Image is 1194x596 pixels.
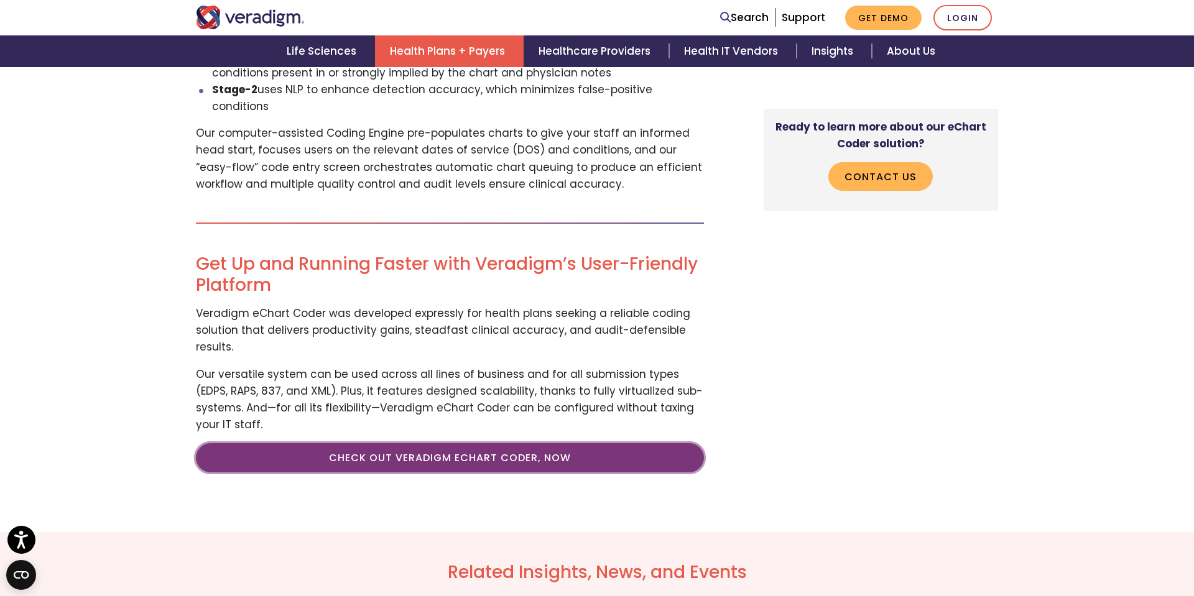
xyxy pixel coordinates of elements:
button: Open CMP widget [6,560,36,590]
a: Healthcare Providers [524,35,669,67]
li: uses NLP to enhance detection accuracy, which minimizes false-positive conditions [212,81,705,115]
a: Login [933,5,992,30]
a: Check Out Veradigm eChart Coder, Now [196,443,704,472]
a: Life Sciences [272,35,375,67]
p: Our versatile system can be used across all lines of business and for all submission types (EDPS,... [196,366,704,434]
a: Health Plans + Payers [375,35,524,67]
a: Contact Us [828,162,933,191]
a: Health IT Vendors [669,35,797,67]
a: Get Demo [845,6,922,30]
strong: Stage-2 [212,82,257,97]
a: Support [782,10,825,25]
a: Search [720,9,769,26]
p: Our computer-assisted Coding Engine pre-populates charts to give your staff an informed head star... [196,125,704,193]
h2: Get Up and Running Faster with Veradigm’s User-Friendly Platform [196,254,704,295]
h2: Related Insights, News, and Events [196,562,998,583]
p: Veradigm eChart Coder was developed expressly for health plans seeking a reliable coding solution... [196,305,704,356]
img: Veradigm logo [196,6,305,29]
a: About Us [872,35,950,67]
strong: Ready to learn more about our eChart Coder solution? [775,119,986,151]
a: Insights [797,35,872,67]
